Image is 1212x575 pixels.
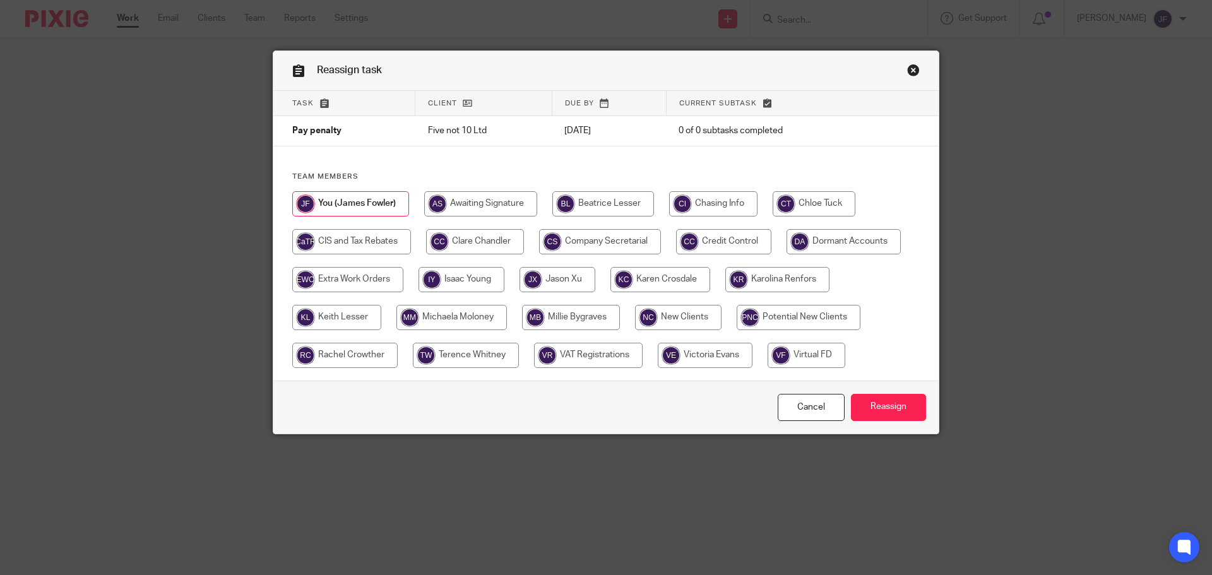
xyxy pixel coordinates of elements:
[292,100,314,107] span: Task
[292,172,920,182] h4: Team members
[428,100,457,107] span: Client
[292,127,342,136] span: Pay penalty
[907,64,920,81] a: Close this dialog window
[565,100,594,107] span: Due by
[778,394,845,421] a: Close this dialog window
[428,124,540,137] p: Five not 10 Ltd
[679,100,757,107] span: Current subtask
[666,116,877,146] td: 0 of 0 subtasks completed
[851,394,926,421] input: Reassign
[564,124,653,137] p: [DATE]
[317,65,382,75] span: Reassign task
